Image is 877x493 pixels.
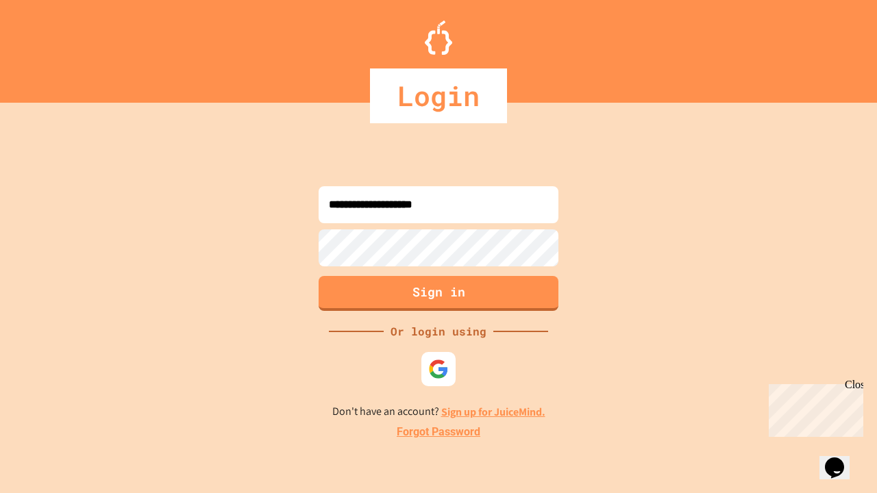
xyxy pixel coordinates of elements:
img: google-icon.svg [428,359,449,379]
iframe: chat widget [819,438,863,479]
div: Or login using [384,323,493,340]
iframe: chat widget [763,379,863,437]
a: Forgot Password [397,424,480,440]
p: Don't have an account? [332,403,545,420]
div: Login [370,68,507,123]
div: Chat with us now!Close [5,5,95,87]
img: Logo.svg [425,21,452,55]
button: Sign in [319,276,558,311]
a: Sign up for JuiceMind. [441,405,545,419]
